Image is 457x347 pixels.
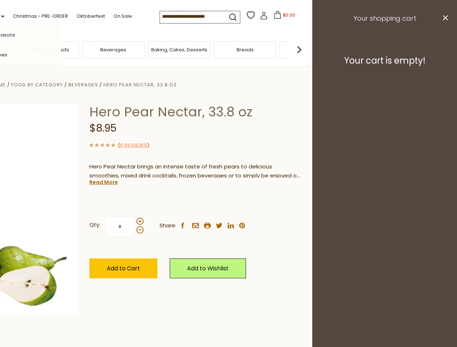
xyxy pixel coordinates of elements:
a: Oktoberfest [77,12,105,20]
a: Hero Pear Nectar, 33.8 oz [103,81,177,88]
strong: Qty: [89,220,100,230]
a: Christmas - PRE-ORDER [13,12,68,20]
a: Baking, Cakes, Desserts [151,47,207,52]
span: $8.95 [89,121,117,135]
a: 0 Reviews [120,142,147,149]
a: Food By Category [11,81,63,88]
a: Beverages [68,81,98,88]
p: Hero Pear Nectar brings an intense taste of fresh pears to delicious smoothies, mixed drink cockt... [89,162,301,180]
span: $0.00 [283,12,295,18]
a: Add to Wishlist [170,258,246,278]
img: next arrow [292,42,306,57]
a: Read More [89,179,118,186]
a: Beverages [100,47,126,52]
a: On Sale [114,12,132,20]
span: ( ) [118,142,149,149]
h3: Your cart is empty! [321,55,448,66]
button: $0.00 [269,11,300,22]
a: Breads [237,47,254,52]
input: Qty: [105,217,135,236]
span: Add to Cart [107,264,140,273]
span: Share: [160,221,176,230]
button: Add to Cart [89,258,157,278]
h1: Hero Pear Nectar, 33.8 oz [89,104,301,120]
